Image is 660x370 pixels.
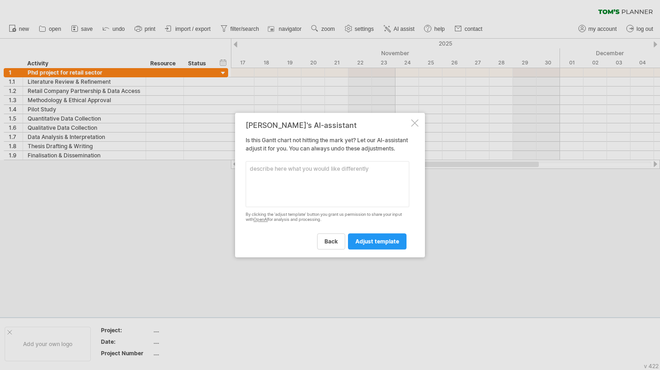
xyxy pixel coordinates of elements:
div: [PERSON_NAME]'s AI-assistant [246,121,409,129]
a: back [317,233,345,249]
div: Is this Gantt chart not hitting the mark yet? Let our AI-assistant adjust it for you. You can alw... [246,121,409,249]
a: OpenAI [253,217,268,222]
span: back [324,238,338,245]
span: adjust template [355,238,399,245]
div: By clicking the 'adjust template' button you grant us permission to share your input with for ana... [246,212,409,222]
a: adjust template [348,233,407,249]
